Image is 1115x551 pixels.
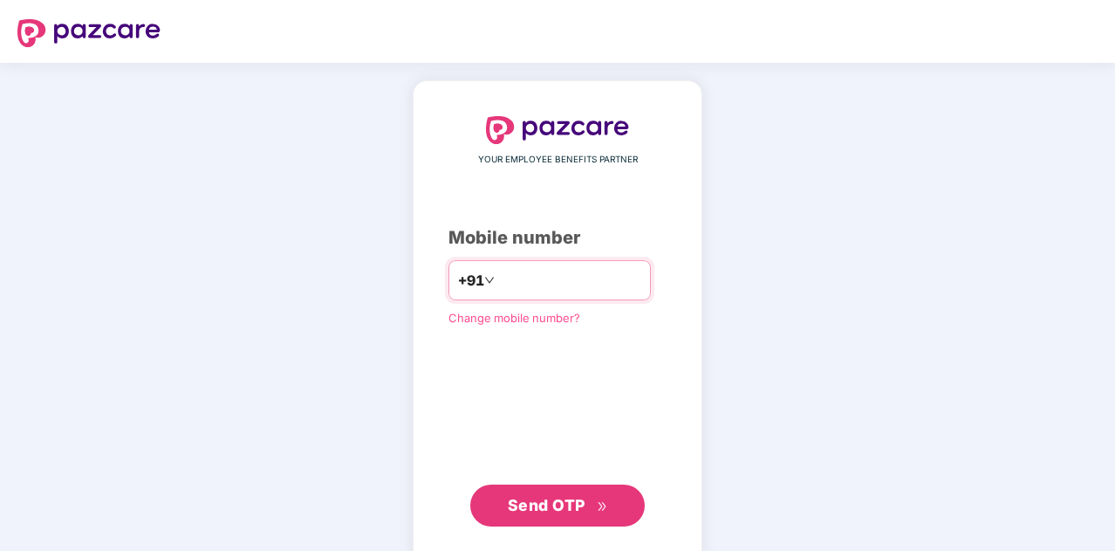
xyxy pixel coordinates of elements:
[508,496,585,514] span: Send OTP
[448,311,580,325] a: Change mobile number?
[470,485,645,527] button: Send OTPdouble-right
[448,224,667,251] div: Mobile number
[597,501,608,513] span: double-right
[17,19,161,47] img: logo
[458,270,484,292] span: +91
[478,153,638,167] span: YOUR EMPLOYEE BENEFITS PARTNER
[484,275,495,286] span: down
[486,116,629,144] img: logo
